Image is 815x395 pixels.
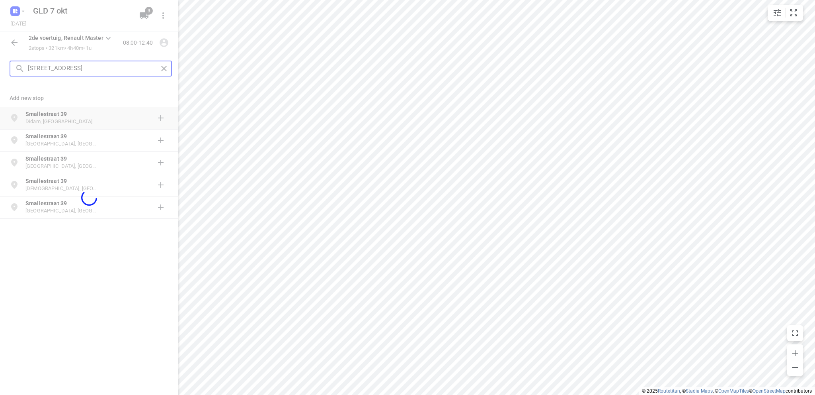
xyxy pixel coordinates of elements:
a: Stadia Maps [686,388,713,394]
button: Fit zoom [786,5,801,21]
a: Routetitan [658,388,680,394]
a: OpenMapTiles [718,388,749,394]
button: Map settings [769,5,785,21]
li: © 2025 , © , © © contributors [642,388,812,394]
a: OpenStreetMap [753,388,786,394]
div: small contained button group [768,5,803,21]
